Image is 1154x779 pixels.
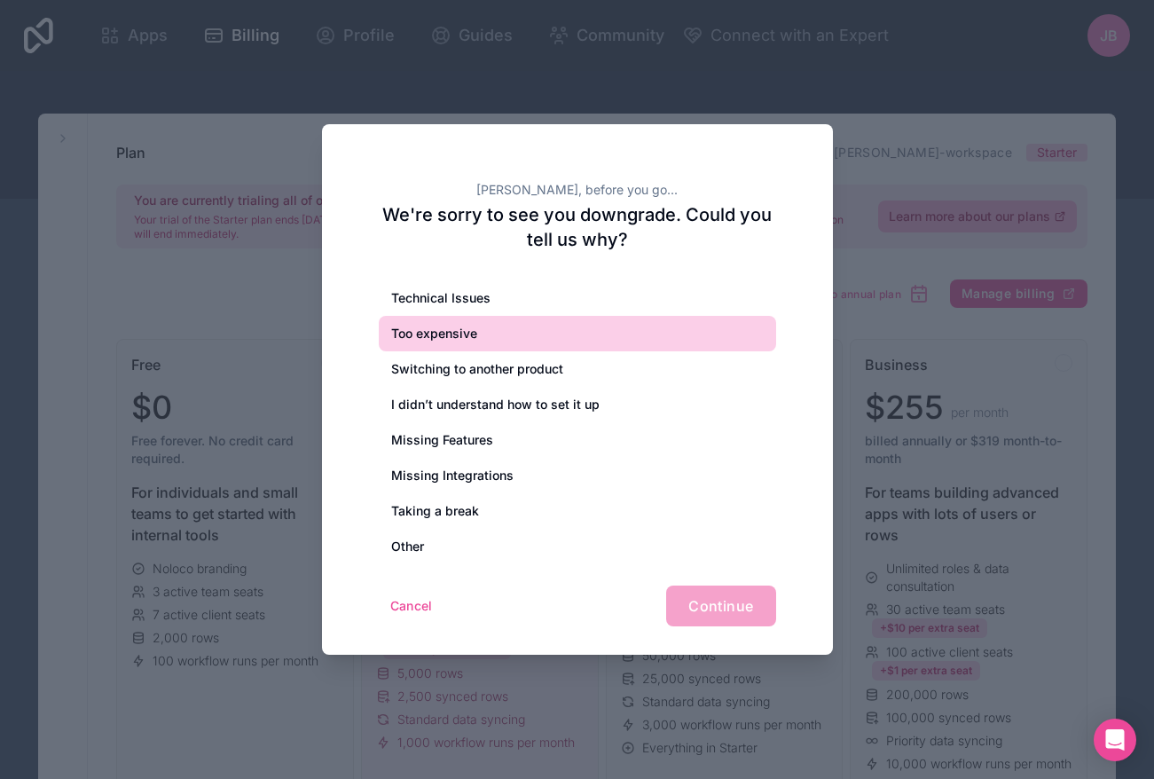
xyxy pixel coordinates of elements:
h2: [PERSON_NAME], before you go... [379,181,776,199]
div: Too expensive [379,316,776,351]
div: Technical Issues [379,280,776,316]
div: Taking a break [379,493,776,529]
div: I didn’t understand how to set it up [379,387,776,422]
div: Other [379,529,776,564]
h2: We're sorry to see you downgrade. Could you tell us why? [379,202,776,252]
div: Missing Integrations [379,458,776,493]
div: Switching to another product [379,351,776,387]
div: Missing Features [379,422,776,458]
div: Open Intercom Messenger [1094,719,1136,761]
button: Cancel [379,592,444,620]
